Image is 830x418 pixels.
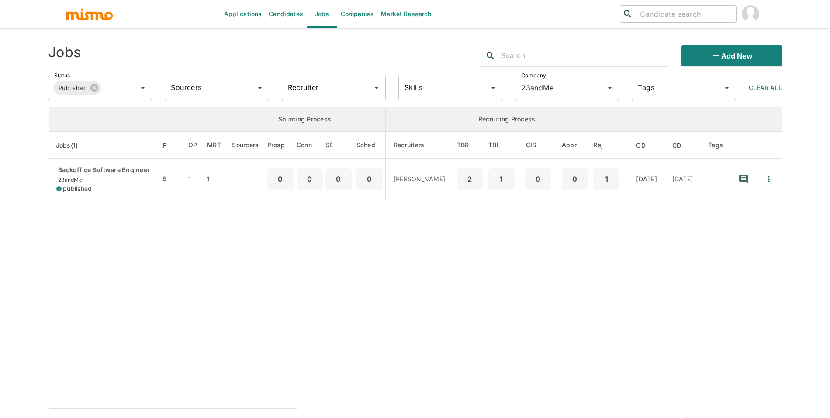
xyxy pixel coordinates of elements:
th: Recruiting Process [385,107,628,132]
button: Add new [681,45,782,66]
span: Jobs(1) [56,140,90,151]
div: Published [53,81,101,95]
img: Maria Lujan Ciommo [742,5,759,23]
td: 1 [181,159,205,200]
h4: Jobs [48,44,81,61]
button: search [480,45,501,66]
td: 5 [161,159,181,200]
th: Created At [665,132,701,159]
button: Open [254,82,266,94]
td: [DATE] [665,159,701,200]
td: 1 [205,159,224,200]
th: Market Research Total [205,132,224,159]
p: 0 [329,173,348,185]
th: Rejected [591,132,628,159]
th: Tags [701,132,731,159]
th: Priority [161,132,181,159]
th: To Be Reviewed [455,132,486,159]
p: 0 [300,173,319,185]
button: Open [370,82,383,94]
span: Published [53,83,92,93]
button: Quick Actions [759,169,778,189]
p: [PERSON_NAME] [394,175,448,183]
th: Sourcers [224,132,267,159]
th: Onboarding Date [628,132,665,159]
th: Open Positions [181,132,205,159]
th: Approved [560,132,591,159]
th: Connections [297,132,324,159]
input: Search [501,49,669,63]
p: 0 [529,173,548,185]
p: 1 [492,173,511,185]
span: Clear All [749,84,782,91]
td: [DATE] [628,159,665,200]
button: Open [604,82,616,94]
span: P [163,140,178,151]
p: 0 [271,173,290,185]
span: OD [636,140,657,151]
th: Prospects [267,132,297,159]
span: 23andMe [56,176,82,183]
p: Backoffice Software Engineer [56,166,154,174]
th: Recruiters [385,132,454,159]
label: Company [521,72,546,79]
button: recent-notes [733,169,754,190]
th: To Be Interviewed [486,132,518,159]
th: Sent Emails [324,132,354,159]
p: 0 [565,173,584,185]
button: Open [721,82,733,94]
span: published [63,184,92,193]
th: Sourcing Process [224,107,386,132]
img: logo [66,7,114,21]
p: 0 [360,173,379,185]
th: Sched [355,132,386,159]
th: Client Interview Scheduled [518,132,560,159]
span: CD [672,140,693,151]
button: Open [487,82,499,94]
p: 2 [460,173,480,185]
p: 1 [597,173,616,185]
table: enhanced table [48,107,782,409]
label: Status [54,72,70,79]
button: Open [137,82,149,94]
input: Candidate search [636,8,733,20]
